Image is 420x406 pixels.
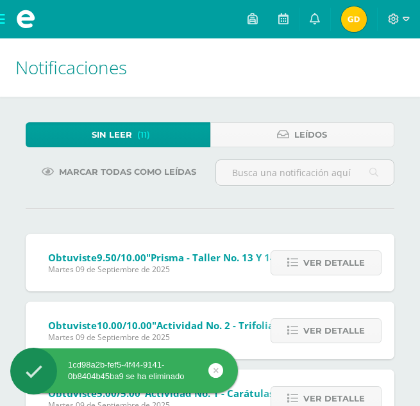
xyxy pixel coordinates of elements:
span: Sin leer [92,123,132,147]
span: Marcar todas como leídas [59,160,196,184]
span: Ver detalle [303,319,365,343]
span: 9.50/10.00 [97,251,146,264]
span: "Prisma - Taller No. 13 y 14" [146,251,280,264]
div: 1cd98a2b-fef5-4f44-9141-0b8404b45ba9 se ha eliminado [10,359,238,382]
span: "Actividad No. 2 - Trifoliar" [152,319,283,332]
input: Busca una notificación aquí [216,160,394,185]
span: Obtuviste en [48,251,362,264]
a: Marcar todas como leídas [26,159,212,184]
span: Martes 09 de Septiembre de 2025 [48,264,362,275]
span: Obtuviste en [48,319,364,332]
a: Leídos [210,122,395,147]
span: Notificaciones [15,55,127,79]
span: Ver detalle [303,251,365,275]
span: Martes 09 de Septiembre de 2025 [48,332,364,343]
span: (11) [137,123,150,147]
span: 10.00/10.00 [97,319,152,332]
a: Sin leer(11) [26,122,210,147]
span: Leídos [294,123,327,147]
img: 141d23962beccd975422cd4b8cf5db7c.png [341,6,367,32]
